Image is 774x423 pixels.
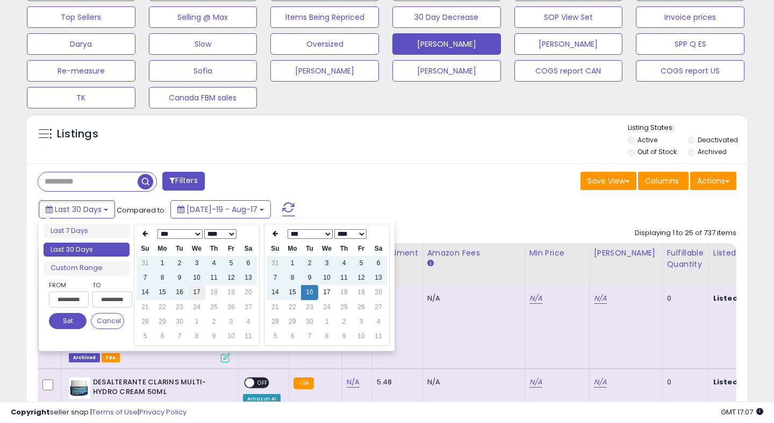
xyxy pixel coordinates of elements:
[636,33,744,55] button: SPP Q ES
[636,6,744,28] button: Invoice prices
[267,242,284,256] th: Su
[240,242,257,256] th: Sa
[301,285,318,300] td: 16
[137,242,154,256] th: Su
[69,294,230,361] div: ASIN:
[92,407,138,417] a: Terms of Use
[377,247,418,270] div: Fulfillment Cost
[284,300,301,315] td: 22
[171,271,188,285] td: 9
[162,172,204,191] button: Filters
[49,313,87,329] button: Set
[137,315,154,329] td: 28
[205,300,223,315] td: 25
[353,271,370,285] td: 12
[171,300,188,315] td: 23
[293,377,313,389] small: FBA
[301,315,318,329] td: 30
[154,285,171,300] td: 15
[637,135,657,144] label: Active
[638,172,689,190] button: Columns
[284,271,301,285] td: 8
[318,285,335,300] td: 17
[93,377,224,400] b: DESALTERANTE CLARINS MULTI-HYDRO CREAM 50ML
[301,271,318,285] td: 9
[318,256,335,271] td: 3
[154,315,171,329] td: 29
[188,285,205,300] td: 17
[318,271,335,285] td: 10
[284,329,301,344] td: 6
[392,33,501,55] button: [PERSON_NAME]
[713,293,762,303] b: Listed Price:
[301,329,318,344] td: 7
[137,329,154,344] td: 5
[335,271,353,285] td: 11
[205,271,223,285] td: 11
[240,300,257,315] td: 27
[335,285,353,300] td: 18
[27,60,135,82] button: Re-measure
[91,313,124,329] button: Cancel
[667,294,700,303] div: 0
[117,205,166,215] span: Compared to:
[690,172,736,190] button: Actions
[514,60,623,82] button: COGS report CAN
[49,280,87,290] label: From
[205,285,223,300] td: 18
[154,256,171,271] td: 1
[69,377,90,399] img: 41fcpqWhH+L._SL40_.jpg
[392,6,501,28] button: 30 Day Decrease
[205,315,223,329] td: 2
[267,256,284,271] td: 31
[44,224,130,238] li: Last 7 Days
[580,172,636,190] button: Save View
[27,6,135,28] button: Top Sellers
[188,242,205,256] th: We
[171,256,188,271] td: 2
[635,228,736,238] div: Displaying 1 to 25 of 737 items
[318,300,335,315] td: 24
[102,353,120,362] span: FBA
[284,315,301,329] td: 29
[171,315,188,329] td: 30
[353,285,370,300] td: 19
[149,33,257,55] button: Slow
[594,377,607,388] a: N/A
[11,407,50,417] strong: Copyright
[667,247,704,270] div: Fulfillable Quantity
[267,315,284,329] td: 28
[149,6,257,28] button: Selling @ Max
[137,256,154,271] td: 31
[171,329,188,344] td: 7
[240,256,257,271] td: 6
[223,285,240,300] td: 19
[44,261,130,275] li: Custom Range
[69,353,100,362] span: Listings that have been deleted from Seller Central
[370,329,387,344] td: 11
[270,60,379,82] button: [PERSON_NAME]
[170,200,271,218] button: [DATE]-19 - Aug-17
[240,329,257,344] td: 11
[188,256,205,271] td: 3
[154,329,171,344] td: 6
[27,33,135,55] button: Darya
[137,300,154,315] td: 21
[57,127,98,142] h5: Listings
[223,315,240,329] td: 3
[205,242,223,256] th: Th
[267,300,284,315] td: 21
[188,329,205,344] td: 8
[254,378,271,387] span: OFF
[427,377,517,387] div: N/A
[171,285,188,300] td: 16
[335,315,353,329] td: 2
[270,6,379,28] button: Items Being Repriced
[267,285,284,300] td: 14
[223,242,240,256] th: Fr
[205,329,223,344] td: 9
[301,256,318,271] td: 2
[427,294,517,303] div: N/A
[353,242,370,256] th: Fr
[92,280,124,290] label: To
